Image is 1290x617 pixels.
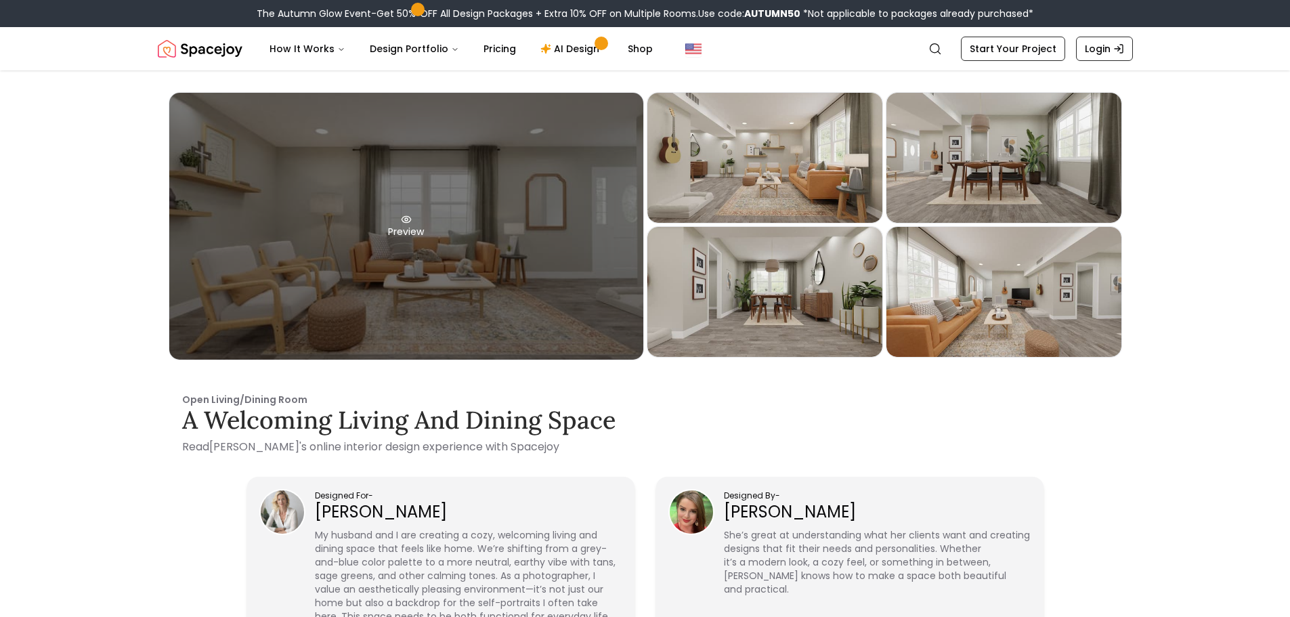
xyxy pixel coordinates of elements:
button: How It Works [259,35,356,62]
nav: Main [259,35,664,62]
span: Use code: [698,7,800,20]
nav: Global [158,27,1133,70]
b: AUTUMN50 [744,7,800,20]
a: Spacejoy [158,35,242,62]
img: United States [685,41,702,57]
a: Shop [617,35,664,62]
span: *Not applicable to packages already purchased* [800,7,1033,20]
a: AI Design [530,35,614,62]
a: Start Your Project [961,37,1065,61]
p: Open Living/Dining Room [182,393,1109,406]
p: She’s great at understanding what her clients want and creating designs that fit their needs and ... [724,528,1030,596]
p: [PERSON_NAME] [724,501,1030,523]
p: Read [PERSON_NAME] 's online interior design experience with Spacejoy [182,439,1109,455]
div: Preview [169,93,643,360]
a: Pricing [473,35,527,62]
a: Login [1076,37,1133,61]
p: [PERSON_NAME] [315,501,621,523]
p: Designed For - [315,490,621,501]
p: Designed By - [724,490,1030,501]
h3: A Welcoming Living and Dining Space [182,406,1109,433]
img: Spacejoy Logo [158,35,242,62]
button: Design Portfolio [359,35,470,62]
div: The Autumn Glow Event-Get 50% OFF All Design Packages + Extra 10% OFF on Multiple Rooms. [257,7,1033,20]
